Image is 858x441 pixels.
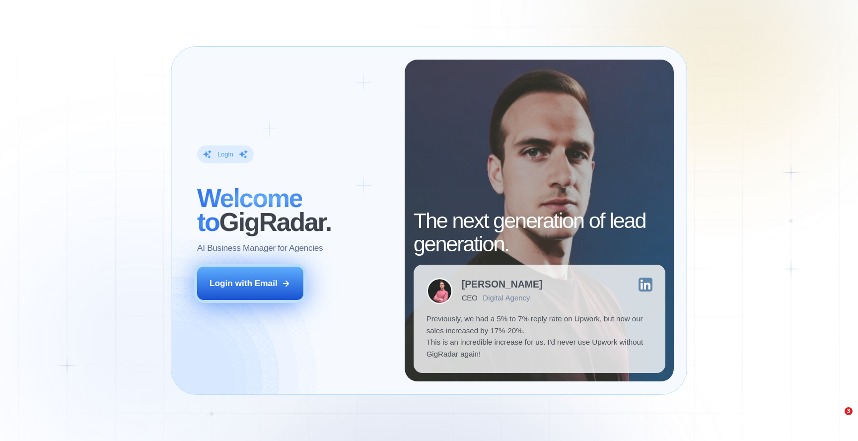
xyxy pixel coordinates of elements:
[824,407,848,431] iframe: Intercom live chat
[845,407,853,415] span: 3
[483,294,530,302] div: Digital Agency
[197,186,392,233] h2: ‍ GigRadar.
[197,183,302,236] span: Welcome to
[427,313,652,360] p: Previously, we had a 5% to 7% reply rate on Upwork, but now our sales increased by 17%-20%. This ...
[197,267,303,300] button: Login with Email
[462,280,543,289] div: [PERSON_NAME]
[197,242,323,254] p: AI Business Manager for Agencies
[210,278,278,290] div: Login with Email
[414,209,665,256] h2: The next generation of lead generation.
[462,294,478,302] div: CEO
[217,149,233,158] div: Login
